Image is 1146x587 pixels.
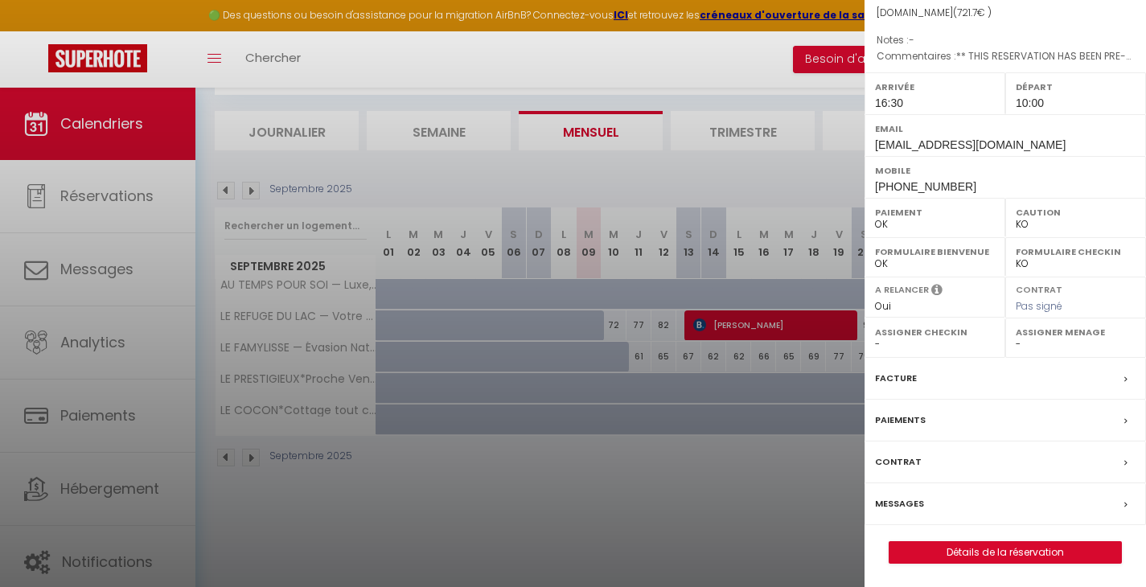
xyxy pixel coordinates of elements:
[875,495,924,512] label: Messages
[931,283,943,301] i: Sélectionner OUI si vous souhaiter envoyer les séquences de messages post-checkout
[953,6,992,19] span: ( € )
[889,541,1122,564] button: Détails de la réservation
[875,180,976,193] span: [PHONE_NUMBER]
[1016,299,1062,313] span: Pas signé
[875,121,1136,137] label: Email
[875,138,1066,151] span: [EMAIL_ADDRESS][DOMAIN_NAME]
[875,96,903,109] span: 16:30
[1016,244,1136,260] label: Formulaire Checkin
[875,412,926,429] label: Paiements
[877,6,1134,21] div: [DOMAIN_NAME]
[875,204,995,220] label: Paiement
[1016,96,1044,109] span: 10:00
[877,32,1134,48] p: Notes :
[875,324,995,340] label: Assigner Checkin
[889,542,1121,563] a: Détails de la réservation
[875,244,995,260] label: Formulaire Bienvenue
[957,6,977,19] span: 721.7
[1016,283,1062,293] label: Contrat
[1016,204,1136,220] label: Caution
[875,283,929,297] label: A relancer
[1016,324,1136,340] label: Assigner Menage
[909,33,914,47] span: -
[13,6,61,55] button: Ouvrir le widget de chat LiveChat
[875,79,995,95] label: Arrivée
[1016,79,1136,95] label: Départ
[875,162,1136,179] label: Mobile
[875,370,917,387] label: Facture
[875,454,922,470] label: Contrat
[877,48,1134,64] p: Commentaires :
